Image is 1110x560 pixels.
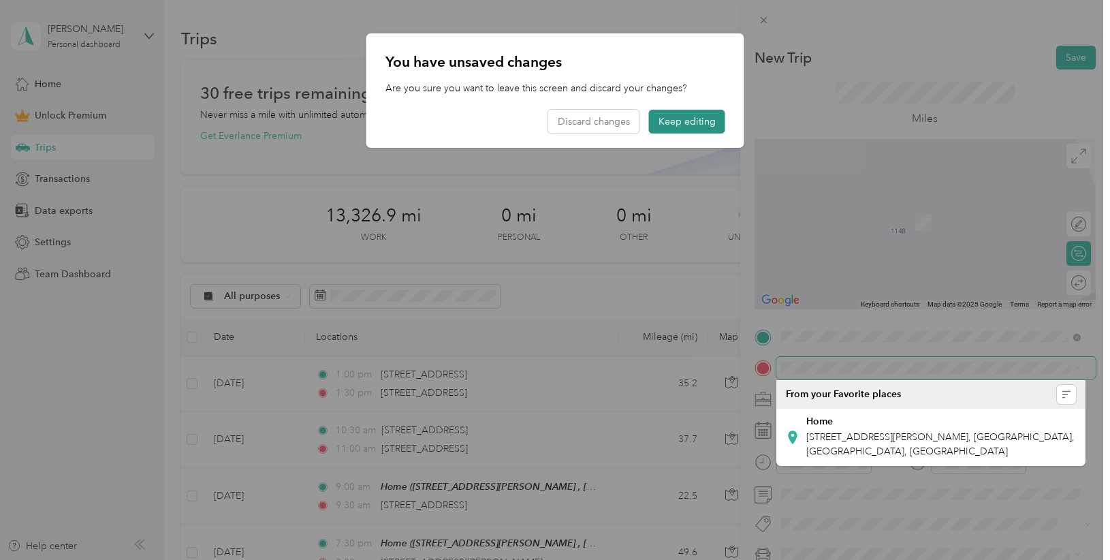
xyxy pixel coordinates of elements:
p: Are you sure you want to leave this screen and discard your changes? [385,81,725,95]
strong: Home [806,416,833,428]
iframe: Everlance-gr Chat Button Frame [1034,484,1110,560]
span: [STREET_ADDRESS][PERSON_NAME], [GEOGRAPHIC_DATA], [GEOGRAPHIC_DATA], [GEOGRAPHIC_DATA] [806,431,1075,457]
p: You have unsaved changes [385,52,725,72]
button: Discard changes [548,110,639,134]
span: From your Favorite places [786,388,901,401]
button: Keep editing [649,110,725,134]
